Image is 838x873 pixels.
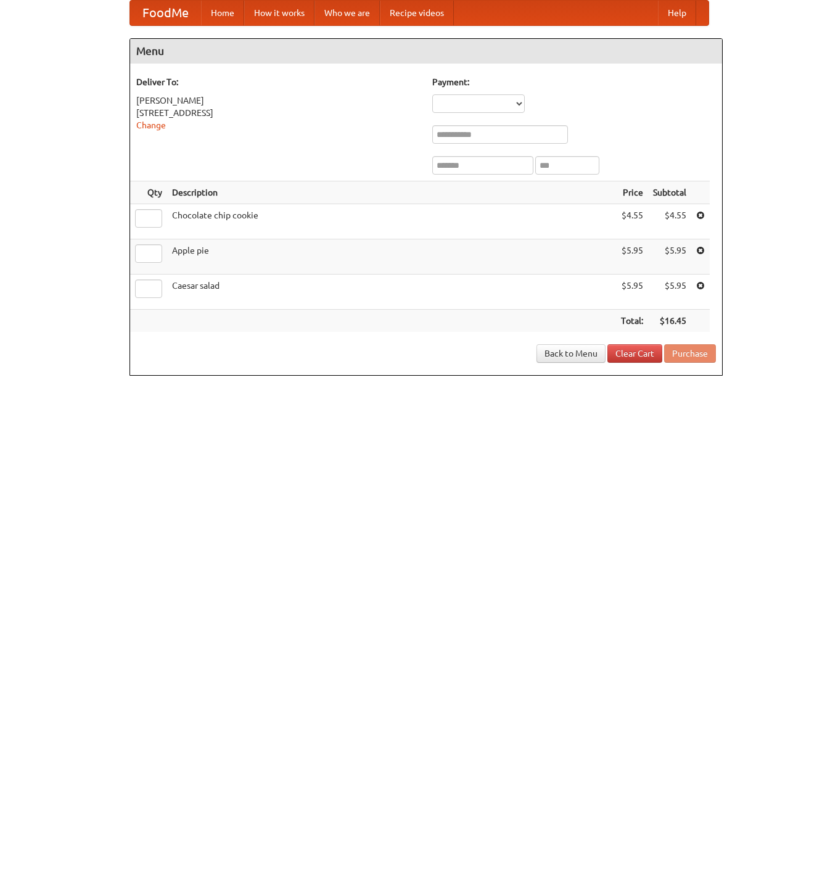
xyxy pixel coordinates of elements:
[136,107,420,119] div: [STREET_ADDRESS]
[380,1,454,25] a: Recipe videos
[167,275,616,310] td: Caesar salad
[130,1,201,25] a: FoodMe
[616,310,648,333] th: Total:
[167,239,616,275] td: Apple pie
[616,204,648,239] td: $4.55
[616,239,648,275] td: $5.95
[616,275,648,310] td: $5.95
[314,1,380,25] a: Who we are
[432,76,716,88] h5: Payment:
[648,181,691,204] th: Subtotal
[664,344,716,363] button: Purchase
[648,204,691,239] td: $4.55
[167,204,616,239] td: Chocolate chip cookie
[658,1,696,25] a: Help
[130,39,722,64] h4: Menu
[130,181,167,204] th: Qty
[648,310,691,333] th: $16.45
[167,181,616,204] th: Description
[244,1,314,25] a: How it works
[536,344,606,363] a: Back to Menu
[136,76,420,88] h5: Deliver To:
[136,120,166,130] a: Change
[648,239,691,275] td: $5.95
[201,1,244,25] a: Home
[136,94,420,107] div: [PERSON_NAME]
[616,181,648,204] th: Price
[648,275,691,310] td: $5.95
[607,344,662,363] a: Clear Cart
